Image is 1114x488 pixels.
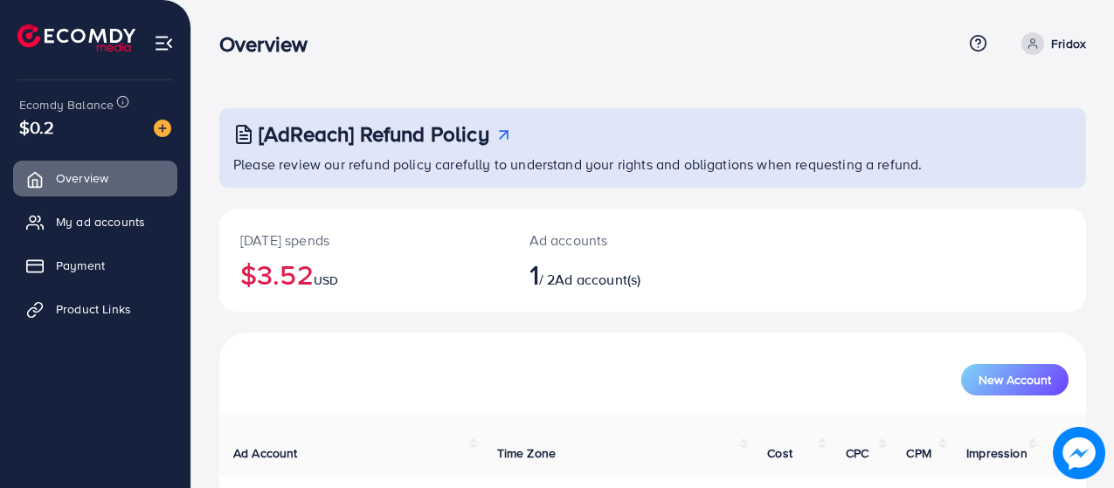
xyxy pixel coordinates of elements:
[233,154,1076,175] p: Please review our refund policy carefully to understand your rights and obligations when requesti...
[1014,32,1086,55] a: Fridox
[219,31,322,57] h3: Overview
[846,444,868,462] span: CPC
[979,374,1051,386] span: New Account
[56,300,131,318] span: Product Links
[767,444,792,462] span: Cost
[966,444,1028,462] span: Impression
[56,213,145,230] span: My ad accounts
[240,258,488,291] h2: $3.52
[154,120,171,137] img: image
[19,96,114,113] span: Ecomdy Balance
[56,169,108,187] span: Overview
[13,204,177,239] a: My ad accounts
[906,444,931,462] span: CPM
[240,230,488,251] p: [DATE] spends
[314,271,338,289] span: USD
[529,254,539,294] span: 1
[154,33,174,53] img: menu
[13,292,177,326] a: Product Links
[497,444,556,462] span: Time Zone
[1053,427,1105,479] img: image
[529,230,704,251] p: Ad accounts
[19,114,55,140] span: $0.2
[529,258,704,291] h2: / 2
[555,270,640,289] span: Ad account(s)
[13,161,177,196] a: Overview
[259,121,489,147] h3: [AdReach] Refund Policy
[17,24,135,52] img: logo
[13,248,177,283] a: Payment
[233,444,298,462] span: Ad Account
[1051,33,1086,54] p: Fridox
[56,257,105,274] span: Payment
[961,364,1069,395] button: New Account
